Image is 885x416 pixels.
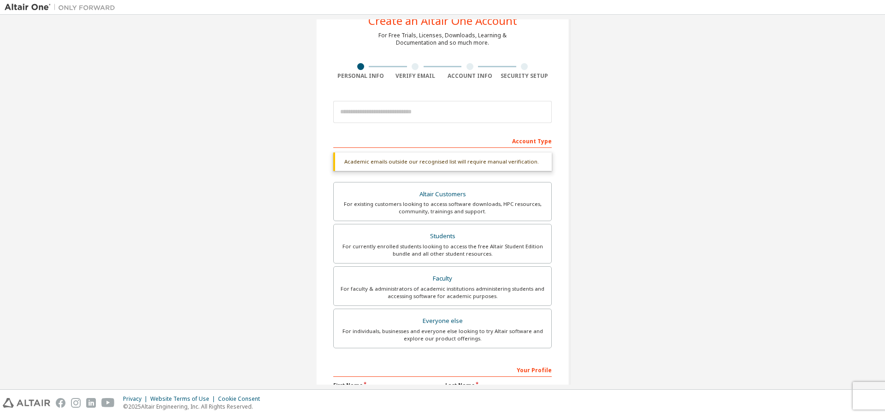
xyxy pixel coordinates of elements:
[445,381,552,389] label: Last Name
[368,15,517,26] div: Create an Altair One Account
[150,395,218,403] div: Website Terms of Use
[339,315,546,328] div: Everyone else
[442,72,497,80] div: Account Info
[339,200,546,215] div: For existing customers looking to access software downloads, HPC resources, community, trainings ...
[123,403,265,410] p: © 2025 Altair Engineering, Inc. All Rights Reserved.
[333,381,440,389] label: First Name
[339,243,546,258] div: For currently enrolled students looking to access the free Altair Student Edition bundle and all ...
[56,398,65,408] img: facebook.svg
[378,32,507,47] div: For Free Trials, Licenses, Downloads, Learning & Documentation and so much more.
[333,152,552,171] div: Academic emails outside our recognised list will require manual verification.
[218,395,265,403] div: Cookie Consent
[497,72,552,80] div: Security Setup
[71,398,81,408] img: instagram.svg
[333,72,388,80] div: Personal Info
[101,398,115,408] img: youtube.svg
[339,272,546,285] div: Faculty
[388,72,443,80] div: Verify Email
[123,395,150,403] div: Privacy
[333,362,552,377] div: Your Profile
[5,3,120,12] img: Altair One
[3,398,50,408] img: altair_logo.svg
[339,230,546,243] div: Students
[86,398,96,408] img: linkedin.svg
[333,133,552,148] div: Account Type
[339,285,546,300] div: For faculty & administrators of academic institutions administering students and accessing softwa...
[339,188,546,201] div: Altair Customers
[339,328,546,342] div: For individuals, businesses and everyone else looking to try Altair software and explore our prod...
